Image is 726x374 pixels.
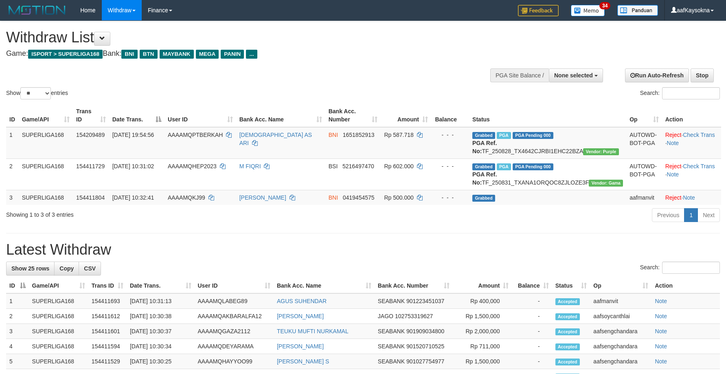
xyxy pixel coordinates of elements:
[490,68,549,82] div: PGA Site Balance /
[453,339,512,354] td: Rp 711,000
[127,309,195,324] td: [DATE] 10:30:38
[19,190,73,205] td: SUPERLIGA168
[469,158,626,190] td: TF_250831_TXANA1ORQOC8ZJLOZE3F
[640,262,720,274] label: Search:
[375,278,453,293] th: Bank Acc. Number: activate to sort column ascending
[655,343,667,350] a: Note
[667,171,679,178] a: Note
[195,278,274,293] th: User ID: activate to sort column ascending
[19,104,73,127] th: Game/API: activate to sort column ascending
[112,163,154,169] span: [DATE] 10:31:02
[406,328,444,334] span: Copy 901909034800 to clipboard
[599,2,610,9] span: 34
[88,324,127,339] td: 154411601
[512,278,552,293] th: Balance: activate to sort column ascending
[6,190,19,205] td: 3
[555,313,580,320] span: Accepted
[667,140,679,146] a: Note
[221,50,244,59] span: PANIN
[127,278,195,293] th: Date Trans.: activate to sort column ascending
[6,50,476,58] h4: Game: Bank:
[655,298,667,304] a: Note
[434,162,466,170] div: - - -
[453,293,512,309] td: Rp 400,000
[168,132,223,138] span: AAAAMQPTBERKAH
[518,5,559,16] img: Feedback.jpg
[497,163,511,170] span: Marked by aafsoycanthlai
[512,339,552,354] td: -
[6,309,29,324] td: 2
[395,313,433,319] span: Copy 102753319627 to clipboard
[168,163,217,169] span: AAAAMQHEP2023
[513,163,553,170] span: PGA Pending
[6,324,29,339] td: 3
[342,163,374,169] span: Copy 5216497470 to clipboard
[329,163,338,169] span: BSI
[6,242,720,258] h1: Latest Withdraw
[239,163,261,169] a: M FIQRI
[165,104,236,127] th: User ID: activate to sort column ascending
[590,339,651,354] td: aafsengchandara
[19,127,73,159] td: SUPERLIGA168
[378,313,393,319] span: JAGO
[29,354,88,369] td: SUPERLIGA168
[406,298,444,304] span: Copy 901223451037 to clipboard
[384,194,413,201] span: Rp 500.000
[469,104,626,127] th: Status
[277,358,329,365] a: [PERSON_NAME] S
[589,180,623,187] span: Vendor URL: https://trx31.1velocity.biz
[76,163,105,169] span: 154411729
[54,262,79,275] a: Copy
[6,158,19,190] td: 2
[625,68,689,82] a: Run Auto-Refresh
[127,324,195,339] td: [DATE] 10:30:37
[453,278,512,293] th: Amount: activate to sort column ascending
[555,298,580,305] span: Accepted
[626,190,662,205] td: aafmanvit
[697,208,720,222] a: Next
[79,262,101,275] a: CSV
[6,339,29,354] td: 4
[381,104,431,127] th: Amount: activate to sort column ascending
[6,278,29,293] th: ID: activate to sort column descending
[195,324,274,339] td: AAAAMQGAZA2112
[665,132,682,138] a: Reject
[590,309,651,324] td: aafsoycanthlai
[472,171,497,186] b: PGA Ref. No:
[127,354,195,369] td: [DATE] 10:30:25
[662,87,720,99] input: Search:
[691,68,714,82] a: Stop
[11,265,49,272] span: Show 25 rows
[590,354,651,369] td: aafsengchandara
[343,132,375,138] span: Copy 1651852913 to clipboard
[640,87,720,99] label: Search:
[29,293,88,309] td: SUPERLIGA168
[472,132,495,139] span: Grabbed
[384,163,413,169] span: Rp 602.000
[29,278,88,293] th: Game/API: activate to sort column ascending
[195,354,274,369] td: AAAAMQHAYYOO99
[274,278,375,293] th: Bank Acc. Name: activate to sort column ascending
[20,87,51,99] select: Showentries
[472,163,495,170] span: Grabbed
[662,190,721,205] td: ·
[160,50,194,59] span: MAYBANK
[590,293,651,309] td: aafmanvit
[662,158,721,190] td: · ·
[665,163,682,169] a: Reject
[683,163,715,169] a: Check Trans
[655,358,667,365] a: Note
[431,104,469,127] th: Balance
[512,293,552,309] td: -
[652,208,684,222] a: Previous
[512,324,552,339] td: -
[583,148,619,155] span: Vendor URL: https://trx4.1velocity.biz
[662,127,721,159] td: · ·
[555,359,580,365] span: Accepted
[665,194,682,201] a: Reject
[434,194,466,202] div: - - -
[236,104,325,127] th: Bank Acc. Name: activate to sort column ascending
[277,328,349,334] a: TEUKU MUFTI NURKAMAL
[112,132,154,138] span: [DATE] 19:54:56
[29,339,88,354] td: SUPERLIGA168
